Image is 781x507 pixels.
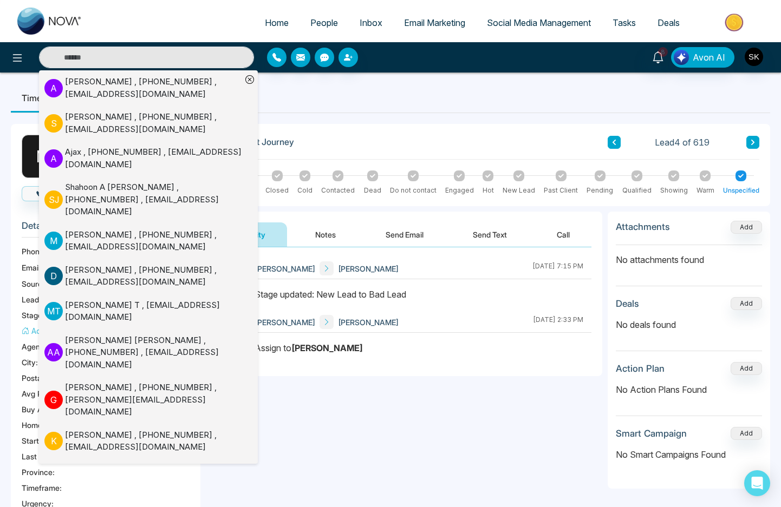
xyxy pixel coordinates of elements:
p: No Smart Campaigns Found [616,448,762,461]
a: People [300,12,349,33]
div: [PERSON_NAME] T , [EMAIL_ADDRESS][DOMAIN_NAME] [65,299,242,324]
button: Send Text [451,222,529,247]
div: Pending [587,186,613,195]
span: Stage: [22,310,44,321]
span: Source: [22,278,49,289]
span: Home [265,17,289,28]
span: Add [731,222,762,231]
h3: Details [22,220,190,237]
button: Avon AI [671,47,734,68]
span: Start Date : [22,435,60,446]
div: Showing [660,186,688,195]
div: [DATE] 7:15 PM [532,261,583,275]
div: Shahoon A [PERSON_NAME] , [PHONE_NUMBER] , [EMAIL_ADDRESS][DOMAIN_NAME] [65,181,242,218]
span: Email: [22,262,42,273]
a: Deals [647,12,691,33]
span: Phone: [22,246,46,257]
span: People [310,17,338,28]
p: G [44,391,63,409]
div: Warm [697,186,714,195]
a: Social Media Management [476,12,602,33]
div: Do not contact [390,186,437,195]
span: Tasks [613,17,636,28]
button: Call [535,222,591,247]
span: Lead Type: [22,294,61,305]
span: Home Type : [22,419,64,431]
p: S [44,114,63,133]
div: Past Client [544,186,578,195]
div: [DATE] 2:33 PM [533,315,583,329]
span: [PERSON_NAME] [255,317,315,328]
div: Qualified [622,186,652,195]
span: Last Contact Date : [22,451,88,462]
span: Province : [22,466,55,478]
li: Timeline [11,83,67,113]
button: Call [22,186,74,201]
span: Avg Property Price : [22,388,90,399]
div: Engaged [445,186,474,195]
div: Closed [265,186,289,195]
div: [PERSON_NAME] [PERSON_NAME] , [PHONE_NUMBER] , [EMAIL_ADDRESS][DOMAIN_NAME] [65,334,242,371]
div: [PERSON_NAME] , [PHONE_NUMBER] , [EMAIL_ADDRESS][DOMAIN_NAME] [65,429,242,453]
div: Contacted [321,186,355,195]
a: Email Marketing [393,12,476,33]
div: [PERSON_NAME] , [PHONE_NUMBER] , [PERSON_NAME][EMAIL_ADDRESS][DOMAIN_NAME] [65,381,242,418]
div: Ajax , [PHONE_NUMBER] , [EMAIL_ADDRESS][DOMAIN_NAME] [65,146,242,170]
span: Lead 4 of 619 [655,136,710,149]
p: M [44,232,63,250]
span: Email Marketing [404,17,465,28]
div: Open Intercom Messenger [744,470,770,496]
span: [PERSON_NAME] [338,317,399,328]
p: M T [44,302,63,320]
p: A [44,79,63,97]
h3: Smart Campaign [616,428,687,439]
p: No attachments found [616,245,762,266]
h3: Action Plan [616,363,665,374]
img: User Avatar [745,48,763,66]
button: Send Email [364,222,445,247]
button: Add Address [22,325,78,337]
p: S J [44,190,63,209]
img: Lead Flow [674,50,689,65]
span: [PERSON_NAME] [255,263,315,274]
span: Avon AI [693,51,725,64]
span: City : [22,357,38,368]
span: Timeframe : [22,482,62,493]
button: Add [731,427,762,440]
div: M [22,135,65,178]
div: New Lead [503,186,535,195]
span: [PERSON_NAME] [338,263,399,274]
div: Hot [483,186,494,195]
span: Inbox [360,17,382,28]
div: [PERSON_NAME] , [PHONE_NUMBER] , [EMAIL_ADDRESS][DOMAIN_NAME] [65,111,242,135]
span: Buy Area : [22,404,56,415]
a: 8 [645,47,671,66]
span: 8 [658,47,668,57]
button: Notes [294,222,357,247]
a: Home [254,12,300,33]
a: Tasks [602,12,647,33]
img: Market-place.gif [696,10,775,35]
p: No Action Plans Found [616,383,762,396]
h3: Deals [616,298,639,309]
span: Deals [658,17,680,28]
span: Agent: [22,341,45,352]
button: Add [731,362,762,375]
button: Add [731,221,762,234]
div: Dead [364,186,381,195]
div: Unspecified [723,186,759,195]
img: Nova CRM Logo [17,8,82,35]
div: [PERSON_NAME] , [PHONE_NUMBER] , [EMAIL_ADDRESS][DOMAIN_NAME] [65,76,242,100]
button: Add [731,297,762,310]
h3: Attachments [616,221,670,232]
div: [PERSON_NAME] , [PHONE_NUMBER] , [EMAIL_ADDRESS][DOMAIN_NAME] [65,264,242,288]
p: K [44,432,63,450]
p: A A [44,343,63,361]
span: Postal Code : [22,372,66,384]
p: No deals found [616,318,762,331]
a: Inbox [349,12,393,33]
div: Cold [297,186,313,195]
span: Social Media Management [487,17,591,28]
div: [PERSON_NAME] , [PHONE_NUMBER] , [EMAIL_ADDRESS][DOMAIN_NAME] [65,229,242,253]
p: D [44,267,63,285]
